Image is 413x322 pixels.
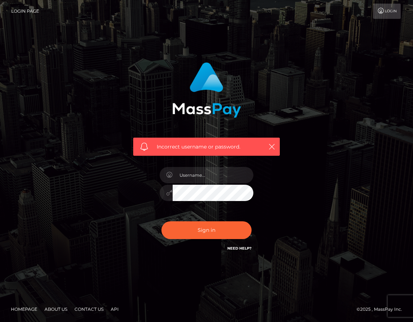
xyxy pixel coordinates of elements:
[72,304,106,315] a: Contact Us
[373,4,401,19] a: Login
[8,304,40,315] a: Homepage
[11,4,39,19] a: Login Page
[173,167,254,183] input: Username...
[42,304,70,315] a: About Us
[157,143,260,151] span: Incorrect username or password.
[172,62,241,118] img: MassPay Login
[108,304,122,315] a: API
[161,221,252,239] button: Sign in
[357,305,408,313] div: © 2025 , MassPay Inc.
[227,246,252,251] a: Need Help?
